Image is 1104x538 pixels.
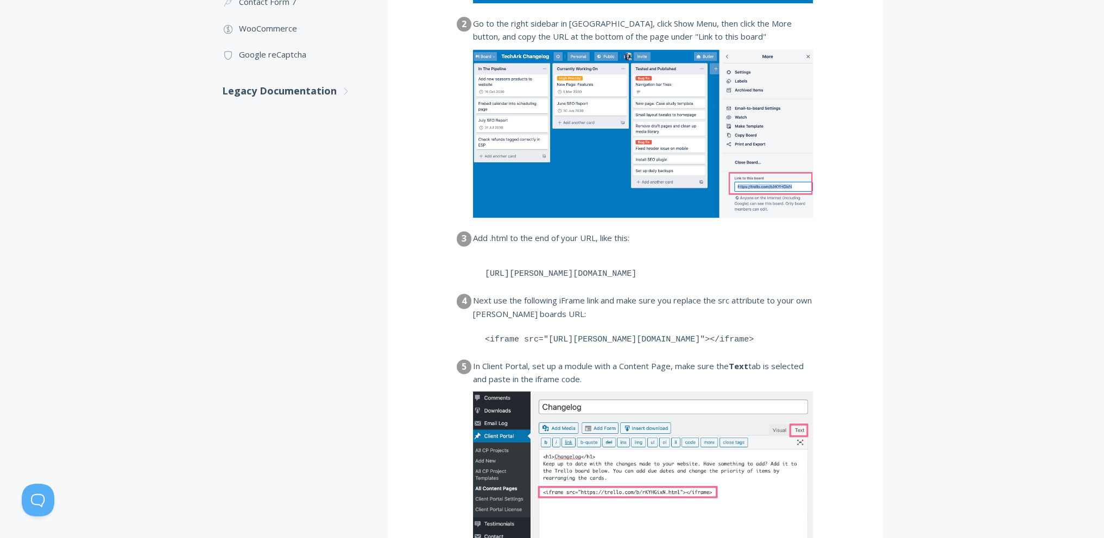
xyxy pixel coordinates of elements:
dt: 2 [457,17,471,31]
pre: <iframe src="[URL][PERSON_NAME][DOMAIN_NAME]"></iframe> [473,323,813,357]
dd: Next use the following iFrame link and make sure you replace the src attribute to your own [PERSO... [473,294,813,320]
a: Google reCaptcha [222,41,365,67]
strong: Text [729,360,748,371]
pre: [URL][PERSON_NAME][DOMAIN_NAME] [473,258,813,292]
iframe: Toggle Customer Support [22,484,54,516]
dd: Go to the right sidebar in [GEOGRAPHIC_DATA], click Show Menu, then click the More button, and co... [473,17,813,43]
a: WooCommerce [222,15,365,41]
dt: 5 [457,359,471,374]
dd: In Client Portal, set up a module with a Content Page, make sure the tab is selected and paste in... [473,359,813,386]
dd: Add .html to the end of your URL, like this: [473,231,813,255]
a: Legacy Documentation [222,77,365,105]
dt: 3 [457,231,471,246]
dt: 4 [457,294,471,308]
